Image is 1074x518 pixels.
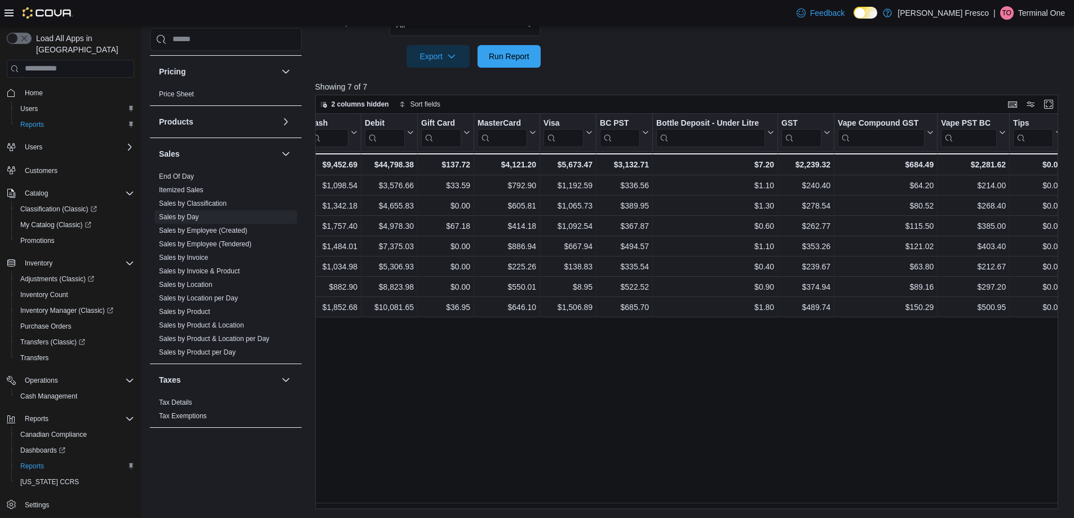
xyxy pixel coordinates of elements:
button: Canadian Compliance [11,427,139,442]
span: Transfers [16,351,134,365]
span: Adjustments (Classic) [16,272,134,286]
span: Cash Management [16,389,134,403]
input: Dark Mode [854,7,877,19]
span: Reports [20,120,44,129]
h3: Taxes [159,374,181,386]
span: Classification (Classic) [16,202,134,216]
button: Products [279,115,293,129]
a: Tax Exemptions [159,412,207,420]
button: Reports [11,117,139,132]
span: Users [20,104,38,113]
a: Classification (Classic) [11,201,139,217]
div: Terminal One [1000,6,1014,20]
button: Cash Management [11,388,139,404]
a: Adjustments (Classic) [16,272,99,286]
span: Settings [25,501,49,510]
a: Itemized Sales [159,186,204,194]
span: My Catalog (Classic) [16,218,134,232]
button: Reports [20,412,53,426]
div: Sales [150,170,302,364]
button: Promotions [11,233,139,249]
span: Sales by Product per Day [159,348,236,357]
a: Sales by Classification [159,200,227,207]
p: [PERSON_NAME] Fresco [898,6,989,20]
a: Reports [16,118,48,131]
span: Washington CCRS [16,475,134,489]
span: Catalog [20,187,134,200]
span: Load All Apps in [GEOGRAPHIC_DATA] [32,33,134,55]
button: Operations [20,374,63,387]
button: Products [159,116,277,127]
span: Inventory Manager (Classic) [16,304,134,317]
a: Dashboards [11,442,139,458]
div: $684.49 [838,158,934,171]
span: Reports [20,412,134,426]
div: $3,132.71 [600,158,649,171]
span: Users [20,140,134,154]
button: Taxes [159,374,277,386]
button: 2 columns hidden [316,98,394,111]
a: [US_STATE] CCRS [16,475,83,489]
span: My Catalog (Classic) [20,220,91,229]
span: Inventory Count [16,288,134,302]
button: Users [11,101,139,117]
img: Cova [23,7,73,19]
a: Inventory Manager (Classic) [16,304,118,317]
span: Sort fields [410,100,440,109]
a: Transfers (Classic) [11,334,139,350]
button: Export [406,45,470,68]
span: Sales by Product [159,307,210,316]
span: Sales by Employee (Created) [159,226,247,235]
a: Tax Details [159,399,192,406]
span: Inventory Manager (Classic) [20,306,113,315]
button: [US_STATE] CCRS [11,474,139,490]
span: Sales by Product & Location [159,321,244,330]
button: Reports [2,411,139,427]
a: Sales by Product [159,308,210,316]
h3: Products [159,116,193,127]
a: Reports [16,459,48,473]
a: Dashboards [16,444,70,457]
button: Reports [11,458,139,474]
a: Cash Management [16,389,82,403]
div: $5,673.47 [543,158,593,171]
span: Price Sheet [159,90,194,99]
button: Settings [2,497,139,513]
span: Operations [20,374,134,387]
span: Users [25,143,42,152]
span: Catalog [25,189,48,198]
span: Inventory [25,259,52,268]
a: Settings [20,498,54,512]
span: Inventory [20,256,134,270]
span: End Of Day [159,172,194,181]
a: Sales by Location per Day [159,294,238,302]
a: Classification (Classic) [16,202,101,216]
button: Inventory [20,256,57,270]
button: Catalog [2,185,139,201]
p: | [993,6,996,20]
a: Price Sheet [159,90,194,98]
button: Run Report [478,45,541,68]
span: Cash Management [20,392,77,401]
button: Pricing [159,66,277,77]
button: Sales [279,147,293,161]
div: $44,798.38 [365,158,414,171]
a: Sales by Product & Location per Day [159,335,269,343]
span: Feedback [810,7,845,19]
h3: Pricing [159,66,185,77]
p: Terminal One [1018,6,1065,20]
span: Sales by Location [159,280,213,289]
span: Dashboards [20,446,65,455]
a: Canadian Compliance [16,428,91,441]
span: Transfers (Classic) [20,338,85,347]
span: Sales by Day [159,212,199,222]
span: Operations [25,376,58,385]
span: Adjustments (Classic) [20,275,94,284]
a: Sales by Invoice & Product [159,267,240,275]
div: $4,121.20 [478,158,536,171]
span: Canadian Compliance [16,428,134,441]
a: Inventory Count [16,288,73,302]
button: Enter fullscreen [1042,98,1055,111]
span: Promotions [20,236,55,245]
a: Transfers (Classic) [16,335,90,349]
